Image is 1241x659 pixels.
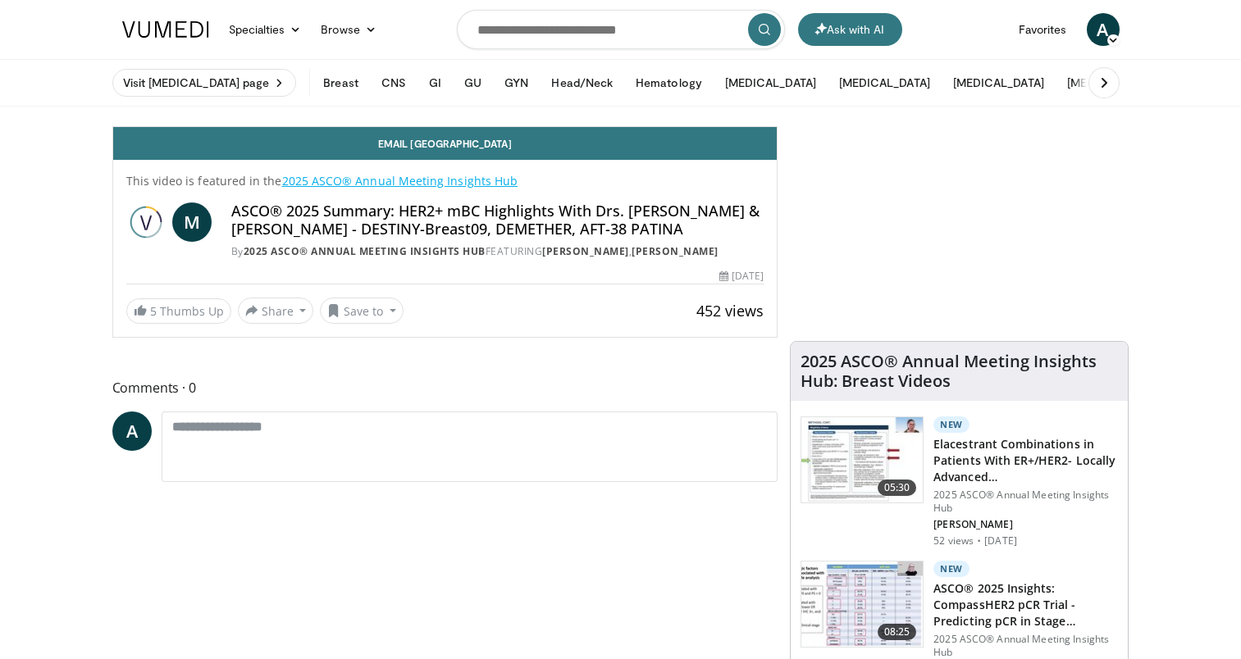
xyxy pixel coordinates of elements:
img: 2025 ASCO® Annual Meeting Insights Hub [126,202,166,242]
button: Share [238,298,314,324]
a: 2025 ASCO® Annual Meeting Insights Hub [244,244,486,258]
img: ff61f47f-3848-4312-8336-7bfa7d1b103a.150x105_q85_crop-smart_upscale.jpg [801,561,923,647]
a: A [112,411,152,451]
img: daa17dac-e583-41a0-b24c-09cd222882b1.150x105_q85_crop-smart_upscale.jpg [801,417,923,502]
span: 08:25 [878,624,917,640]
span: Comments 0 [112,377,778,398]
h3: Elacestrant Combinations in Patients With ER+/HER2- Locally Advanced… [933,436,1118,485]
button: Hematology [626,66,712,99]
a: [PERSON_NAME] [542,244,629,258]
p: This video is featured in the [126,173,764,189]
h3: ASCO® 2025 Insights: CompassHER2 pCR Trial - Predicting pCR in Stage… [933,580,1118,629]
p: 2025 ASCO® Annual Meeting Insights Hub [933,633,1118,659]
span: 452 views [696,301,764,320]
p: 2025 ASCO® Annual Meeting Insights Hub [933,489,1118,515]
a: 2025 ASCO® Annual Meeting Insights Hub [282,173,518,189]
span: 5 [150,303,157,319]
a: M [172,202,212,242]
button: Head/Neck [541,66,623,99]
div: By FEATURING , [231,244,764,259]
button: [MEDICAL_DATA] [1057,66,1168,99]
span: 05:30 [878,479,917,496]
button: [MEDICAL_DATA] [943,66,1054,99]
div: [DATE] [719,269,764,284]
a: Email [GEOGRAPHIC_DATA] [113,127,778,160]
button: Save to [320,298,404,324]
p: [DATE] [984,534,1017,548]
p: 52 views [933,534,974,548]
button: [MEDICAL_DATA] [715,66,826,99]
img: VuMedi Logo [122,21,209,38]
a: 05:30 New Elacestrant Combinations in Patients With ER+/HER2- Locally Advanced… 2025 ASCO® Annual... [801,416,1118,548]
p: [PERSON_NAME] [933,518,1118,531]
button: Ask with AI [798,13,902,46]
iframe: Advertisement [837,126,1083,331]
button: GU [454,66,491,99]
a: 5 Thumbs Up [126,298,231,324]
button: CNS [372,66,416,99]
button: GYN [495,66,538,99]
a: Visit [MEDICAL_DATA] page [112,69,297,97]
button: GI [419,66,451,99]
a: A [1087,13,1120,46]
a: Favorites [1009,13,1077,46]
a: Browse [311,13,386,46]
h4: ASCO® 2025 Summary: HER2+ mBC Highlights With Drs. [PERSON_NAME] & [PERSON_NAME] - DESTINY-Breast... [231,202,764,238]
a: Specialties [219,13,312,46]
div: · [977,534,981,548]
button: [MEDICAL_DATA] [829,66,940,99]
button: Breast [313,66,367,99]
input: Search topics, interventions [457,10,785,49]
p: New [933,561,970,577]
p: New [933,416,970,433]
a: [PERSON_NAME] [632,244,719,258]
h4: 2025 ASCO® Annual Meeting Insights Hub: Breast Videos [801,352,1118,391]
